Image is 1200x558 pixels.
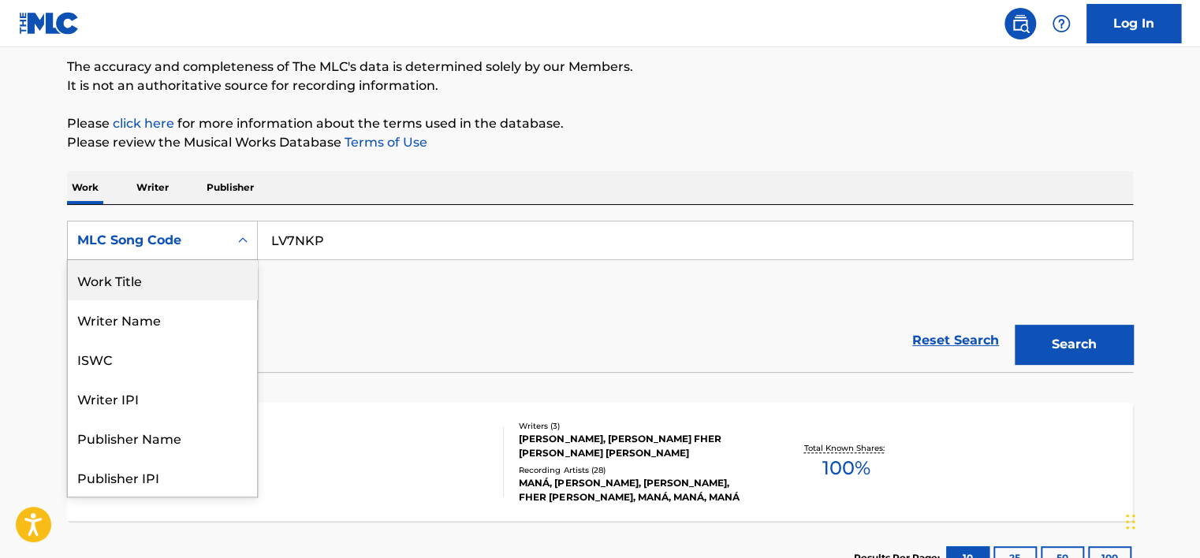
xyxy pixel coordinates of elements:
[68,299,257,339] div: Writer Name
[68,339,257,378] div: ISWC
[519,476,757,504] div: MANÁ, [PERSON_NAME], [PERSON_NAME], FHER [PERSON_NAME], MANÁ, MANÁ, MANÁ
[67,133,1133,152] p: Please review the Musical Works Database
[77,231,219,250] div: MLC Song Code
[1011,14,1030,33] img: search
[803,442,888,454] p: Total Known Shares:
[67,403,1133,521] a: LA CAMA INCENDIADAMLC Song Code:LV7NKPISWC:Writers (3)[PERSON_NAME], [PERSON_NAME] FHER [PERSON_N...
[519,432,757,460] div: [PERSON_NAME], [PERSON_NAME] FHER [PERSON_NAME] [PERSON_NAME]
[202,171,259,204] p: Publisher
[67,171,103,204] p: Work
[67,114,1133,133] p: Please for more information about the terms used in the database.
[19,12,80,35] img: MLC Logo
[67,221,1133,372] form: Search Form
[68,260,257,299] div: Work Title
[822,454,870,482] span: 100 %
[68,378,257,418] div: Writer IPI
[67,58,1133,76] p: The accuracy and completeness of The MLC's data is determined solely by our Members.
[68,418,257,457] div: Publisher Name
[1015,325,1133,364] button: Search
[1086,4,1181,43] a: Log In
[1121,482,1200,558] div: চ্যাট উইজেট
[904,323,1007,358] a: Reset Search
[341,135,427,150] a: Terms of Use
[132,171,173,204] p: Writer
[1052,14,1071,33] img: help
[67,76,1133,95] p: It is not an authoritative source for recording information.
[1126,498,1135,545] div: টেনে আনুন
[1121,482,1200,558] iframe: Chat Widget
[519,420,757,432] div: Writers ( 3 )
[1045,8,1077,39] div: Help
[1004,8,1036,39] a: Public Search
[113,116,174,131] a: click here
[519,464,757,476] div: Recording Artists ( 28 )
[68,457,257,497] div: Publisher IPI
